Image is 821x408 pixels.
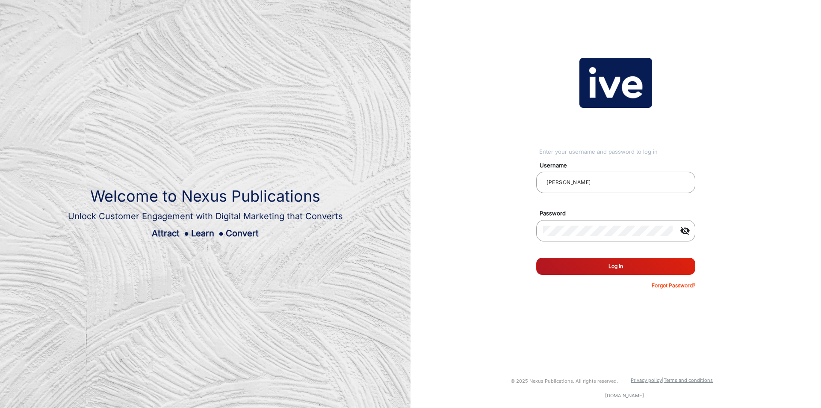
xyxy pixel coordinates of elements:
[652,282,695,289] p: Forgot Password?
[68,187,343,205] h1: Welcome to Nexus Publications
[664,377,713,383] a: Terms and conditions
[511,378,618,384] small: © 2025 Nexus Publications. All rights reserved.
[543,177,688,188] input: Your username
[68,210,343,223] div: Unlock Customer Engagement with Digital Marketing that Converts
[662,377,664,383] a: |
[579,58,652,108] img: vmg-logo
[536,258,695,275] button: Log In
[533,209,705,218] mat-label: Password
[675,226,695,236] mat-icon: visibility_off
[533,161,705,170] mat-label: Username
[631,377,662,383] a: Privacy policy
[184,228,189,238] span: ●
[219,228,224,238] span: ●
[539,148,695,156] div: Enter your username and password to log in
[605,393,644,399] a: [DOMAIN_NAME]
[68,227,343,240] div: Attract Learn Convert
